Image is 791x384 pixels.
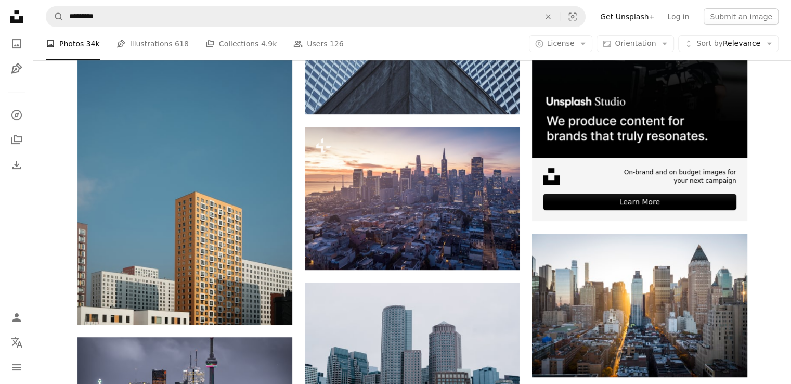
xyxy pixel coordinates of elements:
[678,35,779,52] button: Sort byRelevance
[529,35,593,52] button: License
[6,332,27,353] button: Language
[46,6,586,27] form: Find visuals sitewide
[305,194,520,203] a: a view of a city skyline at sunset
[696,39,760,49] span: Relevance
[6,58,27,79] a: Illustrations
[532,234,747,377] img: high rise buildings city scape photography
[543,194,736,210] div: Learn More
[116,27,189,60] a: Illustrations 618
[46,7,64,27] button: Search Unsplash
[6,33,27,54] a: Photos
[6,155,27,175] a: Download History
[618,168,736,186] span: On-brand and on budget images for your next campaign
[661,8,695,25] a: Log in
[560,7,585,27] button: Visual search
[305,350,520,359] a: landscape photography of buildings
[537,7,560,27] button: Clear
[330,38,344,49] span: 126
[597,35,674,52] button: Orientation
[77,129,292,138] a: a plane flying over a city with tall buildings
[305,127,520,270] img: a view of a city skyline at sunset
[175,38,189,49] span: 618
[615,39,656,47] span: Orientation
[293,27,343,60] a: Users 126
[6,130,27,150] a: Collections
[6,105,27,125] a: Explore
[6,357,27,378] button: Menu
[704,8,779,25] button: Submit an image
[532,300,747,310] a: high rise buildings city scape photography
[594,8,661,25] a: Get Unsplash+
[6,307,27,328] a: Log in / Sign up
[205,27,277,60] a: Collections 4.9k
[696,39,722,47] span: Sort by
[261,38,277,49] span: 4.9k
[6,6,27,29] a: Home — Unsplash
[543,168,560,185] img: file-1631678316303-ed18b8b5cb9cimage
[547,39,575,47] span: License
